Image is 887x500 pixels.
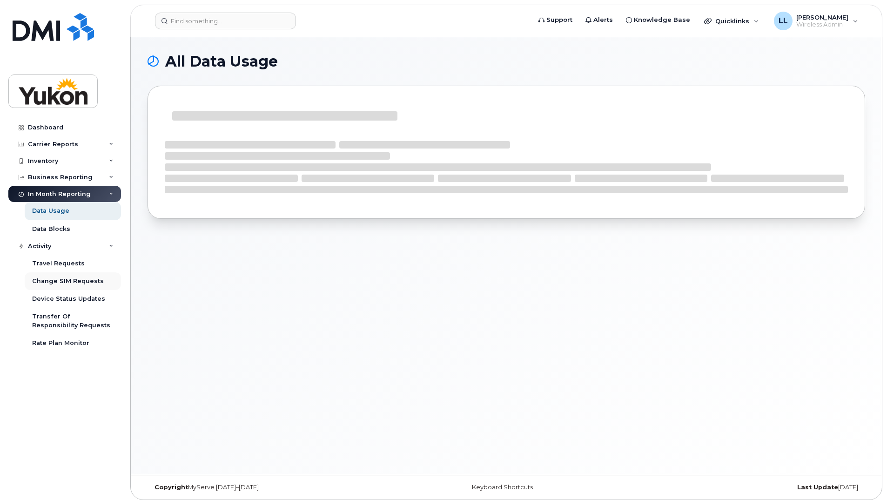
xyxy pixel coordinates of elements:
div: [DATE] [626,484,865,491]
span: All Data Usage [165,54,278,68]
strong: Last Update [797,484,838,491]
div: MyServe [DATE]–[DATE] [148,484,387,491]
strong: Copyright [155,484,188,491]
a: Keyboard Shortcuts [472,484,533,491]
